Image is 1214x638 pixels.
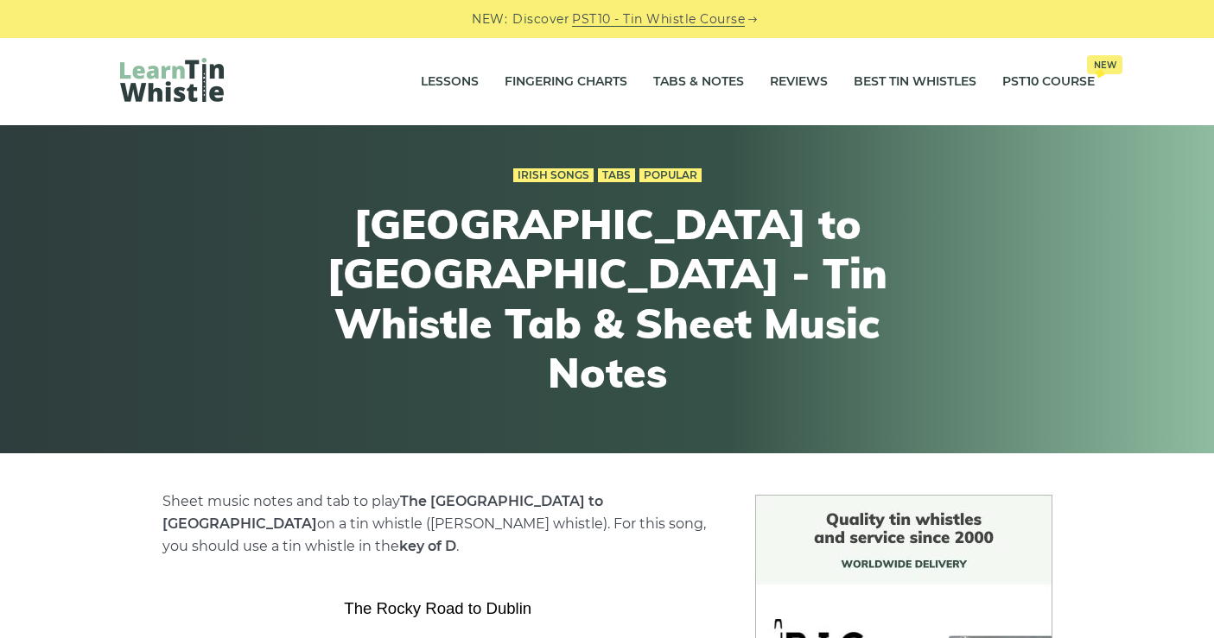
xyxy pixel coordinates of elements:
span: New [1087,55,1122,74]
a: Best Tin Whistles [854,60,976,104]
a: Lessons [421,60,479,104]
a: PST10 CourseNew [1002,60,1095,104]
a: Popular [639,168,702,182]
img: LearnTinWhistle.com [120,58,224,102]
strong: key of D [399,538,456,554]
p: Sheet music notes and tab to play on a tin whistle ([PERSON_NAME] whistle). For this song, you sh... [162,490,714,558]
a: Tabs & Notes [653,60,744,104]
a: Tabs [598,168,635,182]
a: Fingering Charts [505,60,627,104]
a: Irish Songs [513,168,594,182]
h1: [GEOGRAPHIC_DATA] to [GEOGRAPHIC_DATA] - Tin Whistle Tab & Sheet Music Notes [289,199,925,398]
a: Reviews [770,60,828,104]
